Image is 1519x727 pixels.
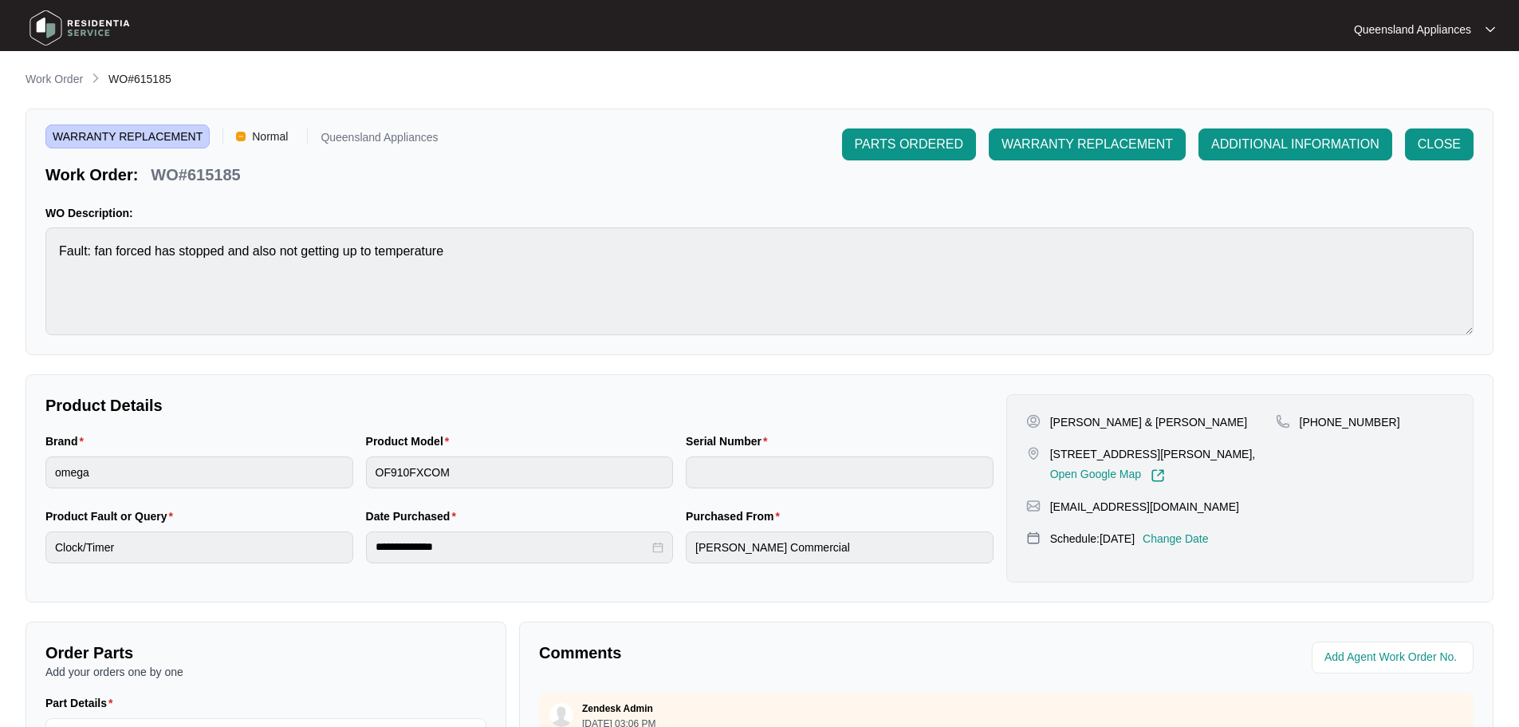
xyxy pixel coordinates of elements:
[24,4,136,52] img: residentia service logo
[45,164,138,186] p: Work Order:
[1300,414,1400,430] p: [PHONE_NUMBER]
[686,456,994,488] input: Serial Number
[1026,414,1041,429] img: user-pin
[45,695,120,711] label: Part Details
[1276,414,1290,429] img: map-pin
[151,164,240,186] p: WO#615185
[236,132,246,141] img: Vercel Logo
[686,508,786,524] label: Purchased From
[1198,128,1392,160] button: ADDITIONAL INFORMATION
[26,71,83,87] p: Work Order
[582,702,653,715] p: Zendesk Admin
[321,132,438,148] p: Queensland Appliances
[686,531,994,563] input: Purchased From
[549,703,573,727] img: user.svg
[1151,468,1165,483] img: Link-External
[45,394,994,417] p: Product Details
[246,124,294,148] span: Normal
[842,128,976,160] button: PARTS ORDERED
[366,433,456,449] label: Product Model
[1050,499,1239,515] p: [EMAIL_ADDRESS][DOMAIN_NAME]
[539,642,995,664] p: Comments
[686,433,773,449] label: Serial Number
[45,642,486,664] p: Order Parts
[1354,22,1471,38] p: Queensland Appliances
[366,508,462,524] label: Date Purchased
[989,128,1186,160] button: WARRANTY REPLACEMENT
[1050,531,1135,547] p: Schedule: [DATE]
[1026,446,1041,460] img: map-pin
[45,433,90,449] label: Brand
[1486,26,1495,34] img: dropdown arrow
[45,531,353,563] input: Product Fault or Query
[376,539,650,555] input: Date Purchased
[1050,468,1165,483] a: Open Google Map
[1211,135,1379,154] span: ADDITIONAL INFORMATION
[1418,135,1461,154] span: CLOSE
[45,508,179,524] label: Product Fault or Query
[855,135,963,154] span: PARTS ORDERED
[45,456,353,488] input: Brand
[1405,128,1474,160] button: CLOSE
[45,205,1474,221] p: WO Description:
[1026,499,1041,513] img: map-pin
[45,124,210,148] span: WARRANTY REPLACEMENT
[1002,135,1173,154] span: WARRANTY REPLACEMENT
[89,72,102,85] img: chevron-right
[22,71,86,89] a: Work Order
[366,456,674,488] input: Product Model
[1026,531,1041,545] img: map-pin
[1143,531,1209,547] p: Change Date
[1050,446,1256,462] p: [STREET_ADDRESS][PERSON_NAME],
[45,664,486,680] p: Add your orders one by one
[45,227,1474,335] textarea: Fault: fan forced has stopped and also not getting up to temperature
[108,73,171,85] span: WO#615185
[1324,648,1464,667] input: Add Agent Work Order No.
[1050,414,1247,430] p: [PERSON_NAME] & [PERSON_NAME]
